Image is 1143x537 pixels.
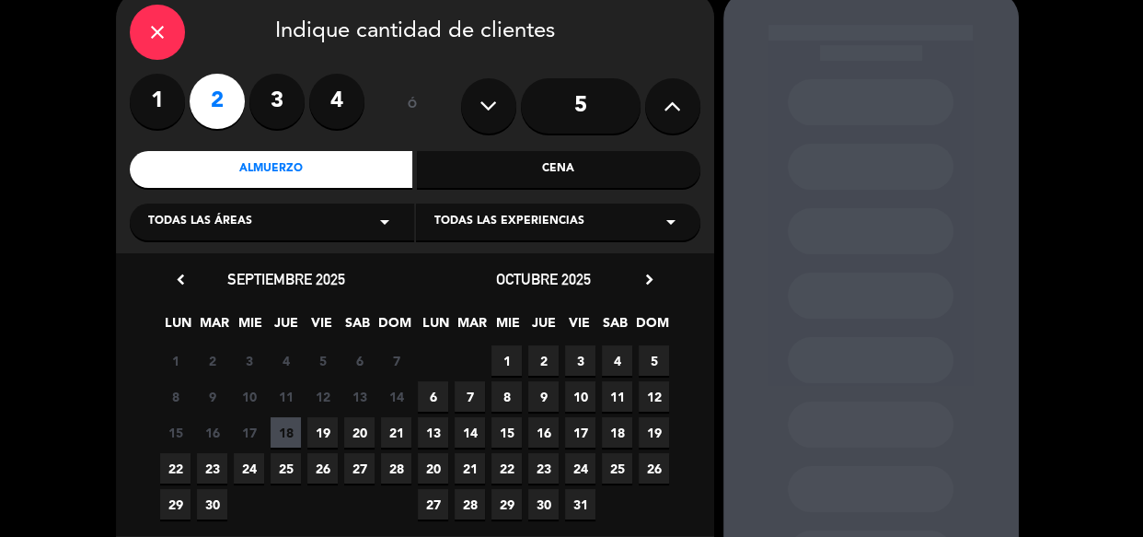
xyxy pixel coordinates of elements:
span: 12 [639,381,669,412]
span: 11 [602,381,632,412]
span: 8 [491,381,522,412]
span: 14 [455,417,485,448]
span: 10 [565,381,595,412]
div: Almuerzo [130,151,413,188]
label: 4 [309,74,364,129]
span: 18 [602,417,632,448]
span: Todas las experiencias [434,213,584,231]
span: 20 [344,417,375,448]
span: 16 [197,417,227,448]
span: 29 [160,489,190,519]
span: 30 [197,489,227,519]
span: octubre 2025 [496,270,591,288]
span: JUE [271,312,301,343]
span: 27 [418,489,448,519]
span: 26 [639,453,669,484]
span: 9 [528,381,559,412]
span: 15 [160,417,190,448]
span: 13 [344,381,375,412]
span: 25 [271,453,301,484]
span: 28 [381,453,411,484]
span: 21 [381,417,411,448]
i: chevron_right [640,270,659,289]
span: MIE [492,312,523,343]
span: 1 [491,345,522,376]
span: 22 [491,453,522,484]
span: 19 [307,417,338,448]
span: VIE [564,312,595,343]
span: 29 [491,489,522,519]
span: 16 [528,417,559,448]
i: arrow_drop_down [374,211,396,233]
span: MAR [456,312,487,343]
span: 25 [602,453,632,484]
span: 10 [234,381,264,412]
span: SAB [600,312,630,343]
span: 15 [491,417,522,448]
span: 20 [418,453,448,484]
span: 19 [639,417,669,448]
span: 9 [197,381,227,412]
div: ó [383,74,443,138]
span: 21 [455,453,485,484]
span: 11 [271,381,301,412]
span: DOM [636,312,666,343]
span: 2 [197,345,227,376]
span: 5 [639,345,669,376]
span: 7 [455,381,485,412]
span: 28 [455,489,485,519]
label: 2 [190,74,245,129]
span: 4 [271,345,301,376]
span: 1 [160,345,190,376]
span: 23 [528,453,559,484]
label: 1 [130,74,185,129]
span: MAR [199,312,229,343]
span: 5 [307,345,338,376]
span: 7 [381,345,411,376]
span: 4 [602,345,632,376]
span: 31 [565,489,595,519]
span: DOM [378,312,409,343]
span: 30 [528,489,559,519]
span: 8 [160,381,190,412]
span: 17 [234,417,264,448]
label: 3 [249,74,305,129]
span: 23 [197,453,227,484]
span: 3 [234,345,264,376]
span: VIE [306,312,337,343]
span: 18 [271,417,301,448]
div: Indique cantidad de clientes [130,5,700,60]
span: 13 [418,417,448,448]
span: LUN [163,312,193,343]
span: 24 [234,453,264,484]
span: LUN [421,312,451,343]
span: 6 [418,381,448,412]
span: Todas las áreas [148,213,252,231]
span: 14 [381,381,411,412]
span: 2 [528,345,559,376]
span: 22 [160,453,190,484]
div: Cena [417,151,700,188]
span: 6 [344,345,375,376]
span: 24 [565,453,595,484]
span: MIE [235,312,265,343]
span: 17 [565,417,595,448]
span: JUE [528,312,559,343]
span: 3 [565,345,595,376]
span: 27 [344,453,375,484]
span: SAB [342,312,373,343]
span: 26 [307,453,338,484]
i: arrow_drop_down [660,211,682,233]
span: septiembre 2025 [227,270,345,288]
i: chevron_left [171,270,190,289]
i: close [146,21,168,43]
span: 12 [307,381,338,412]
